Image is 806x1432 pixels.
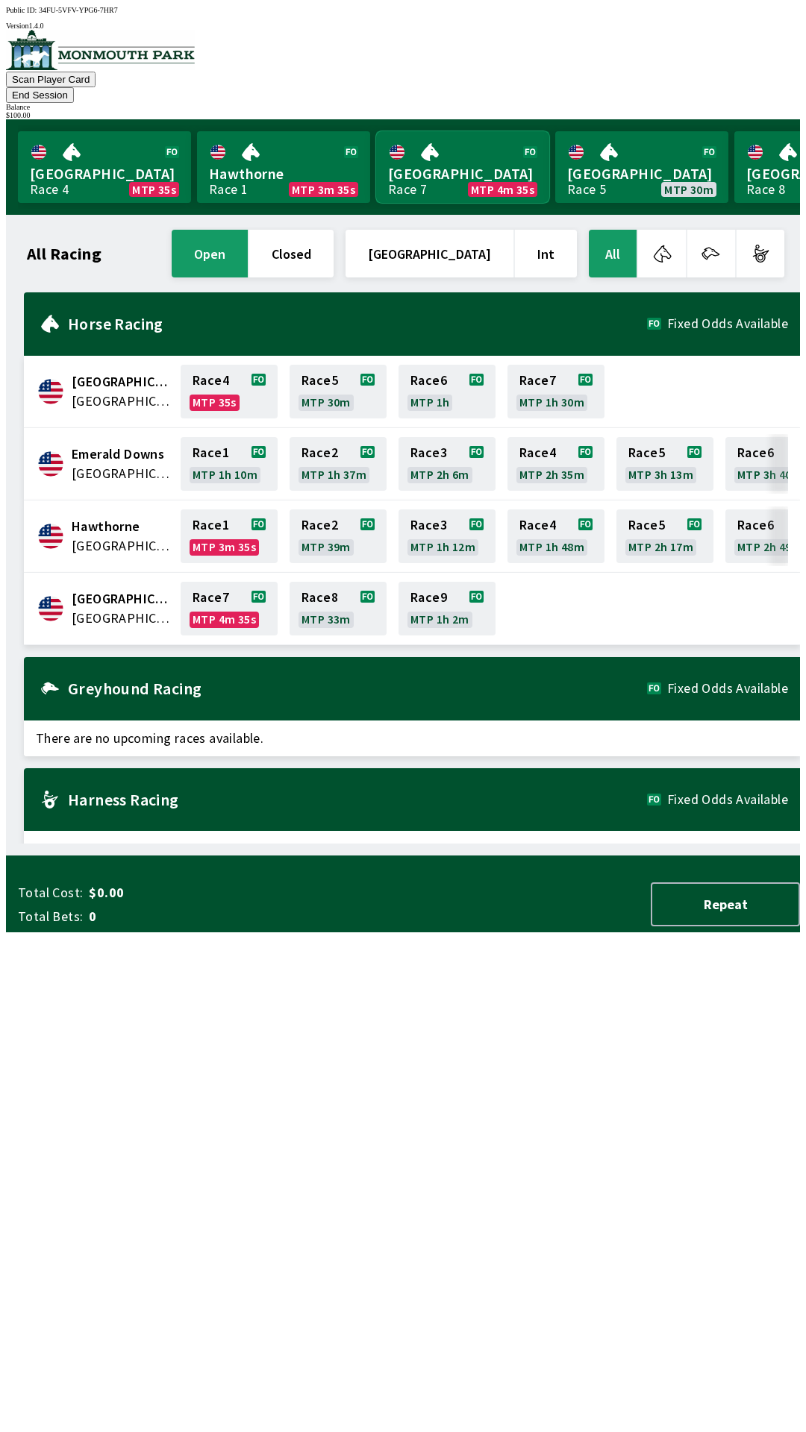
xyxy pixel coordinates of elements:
span: Fixed Odds Available [667,318,788,330]
span: MTP 3h 40m [737,468,802,480]
a: Race3MTP 2h 6m [399,437,496,491]
a: Race7MTP 4m 35s [181,582,278,635]
a: Race6MTP 1h [399,365,496,418]
h1: All Racing [27,248,101,260]
span: United States [72,392,172,411]
span: MTP 1h 30m [519,396,584,408]
span: MTP 35s [193,396,237,408]
span: Emerald Downs [72,445,172,464]
button: All [589,230,637,277]
span: MTP 2h 35m [519,468,584,480]
h2: Harness Racing [68,794,647,805]
span: United States [72,536,172,556]
span: Race 6 [410,374,447,386]
span: Race 3 [410,519,447,531]
span: MTP 30m [664,183,713,195]
span: Hawthorne [209,164,358,183]
span: MTP 2h 6m [410,468,469,480]
a: Race5MTP 2h 17m [616,509,713,563]
span: MTP 39m [302,541,351,553]
a: Race3MTP 1h 12m [399,509,496,563]
span: MTP 3m 35s [193,541,256,553]
button: Repeat [651,882,800,926]
span: MTP 1h [410,396,449,408]
span: MTP 1h 37m [302,468,366,480]
div: Version 1.4.0 [6,22,800,30]
span: MTP 1h 48m [519,541,584,553]
span: United States [72,609,172,628]
a: Race7MTP 1h 30m [507,365,604,418]
span: United States [72,464,172,483]
button: Scan Player Card [6,72,96,87]
span: Race 5 [302,374,338,386]
span: MTP 33m [302,613,351,625]
span: Race 4 [519,519,556,531]
span: MTP 3h 13m [628,468,693,480]
span: Hawthorne [72,517,172,536]
a: Race4MTP 35s [181,365,278,418]
a: Race2MTP 39m [290,509,387,563]
a: Race5MTP 3h 13m [616,437,713,491]
div: Balance [6,103,800,111]
span: $0.00 [89,884,324,902]
span: Canterbury Park [72,372,172,392]
span: MTP 1h 2m [410,613,469,625]
span: Race 1 [193,519,229,531]
span: Race 5 [628,447,665,459]
a: Race1MTP 3m 35s [181,509,278,563]
img: venue logo [6,30,195,70]
span: MTP 3m 35s [292,183,355,195]
span: Race 9 [410,591,447,603]
a: Race5MTP 30m [290,365,387,418]
span: Race 1 [193,447,229,459]
a: [GEOGRAPHIC_DATA]Race 7MTP 4m 35s [376,131,549,203]
span: MTP 30m [302,396,351,408]
a: [GEOGRAPHIC_DATA]Race 4MTP 35s [18,131,191,203]
div: Public ID: [6,6,800,14]
span: There are no upcoming races available. [24,720,800,756]
span: Race 7 [519,374,556,386]
span: Total Cost: [18,884,83,902]
span: Race 2 [302,447,338,459]
button: open [172,230,248,277]
span: Race 3 [410,447,447,459]
a: [GEOGRAPHIC_DATA]Race 5MTP 30m [555,131,728,203]
span: MTP 1h 12m [410,541,475,553]
span: Fixed Odds Available [667,794,788,805]
div: Race 1 [209,183,248,195]
span: Race 4 [193,374,229,386]
span: Race 2 [302,519,338,531]
div: Race 8 [746,183,785,195]
span: Total Bets: [18,908,83,926]
span: 0 [89,908,324,926]
span: Monmouth Park [72,589,172,609]
button: [GEOGRAPHIC_DATA] [346,230,513,277]
span: Race 6 [737,519,774,531]
div: $ 100.00 [6,111,800,119]
span: Race 7 [193,591,229,603]
div: Race 5 [567,183,606,195]
span: MTP 35s [132,183,176,195]
span: Race 5 [628,519,665,531]
span: MTP 4m 35s [193,613,256,625]
span: MTP 1h 10m [193,468,257,480]
a: Race9MTP 1h 2m [399,582,496,635]
a: Race1MTP 1h 10m [181,437,278,491]
a: HawthorneRace 1MTP 3m 35s [197,131,370,203]
a: Race8MTP 33m [290,582,387,635]
button: closed [249,230,334,277]
a: Race4MTP 2h 35m [507,437,604,491]
a: Race2MTP 1h 37m [290,437,387,491]
button: End Session [6,87,74,103]
span: [GEOGRAPHIC_DATA] [567,164,716,183]
span: Race 6 [737,447,774,459]
span: [GEOGRAPHIC_DATA] [30,164,179,183]
span: There are no upcoming races available. [24,831,800,867]
span: Race 4 [519,447,556,459]
span: Fixed Odds Available [667,682,788,694]
span: MTP 2h 17m [628,541,693,553]
h2: Greyhound Racing [68,682,647,694]
div: Race 4 [30,183,69,195]
span: Repeat [664,896,787,913]
span: 34FU-5VFV-YPG6-7HR7 [39,6,118,14]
